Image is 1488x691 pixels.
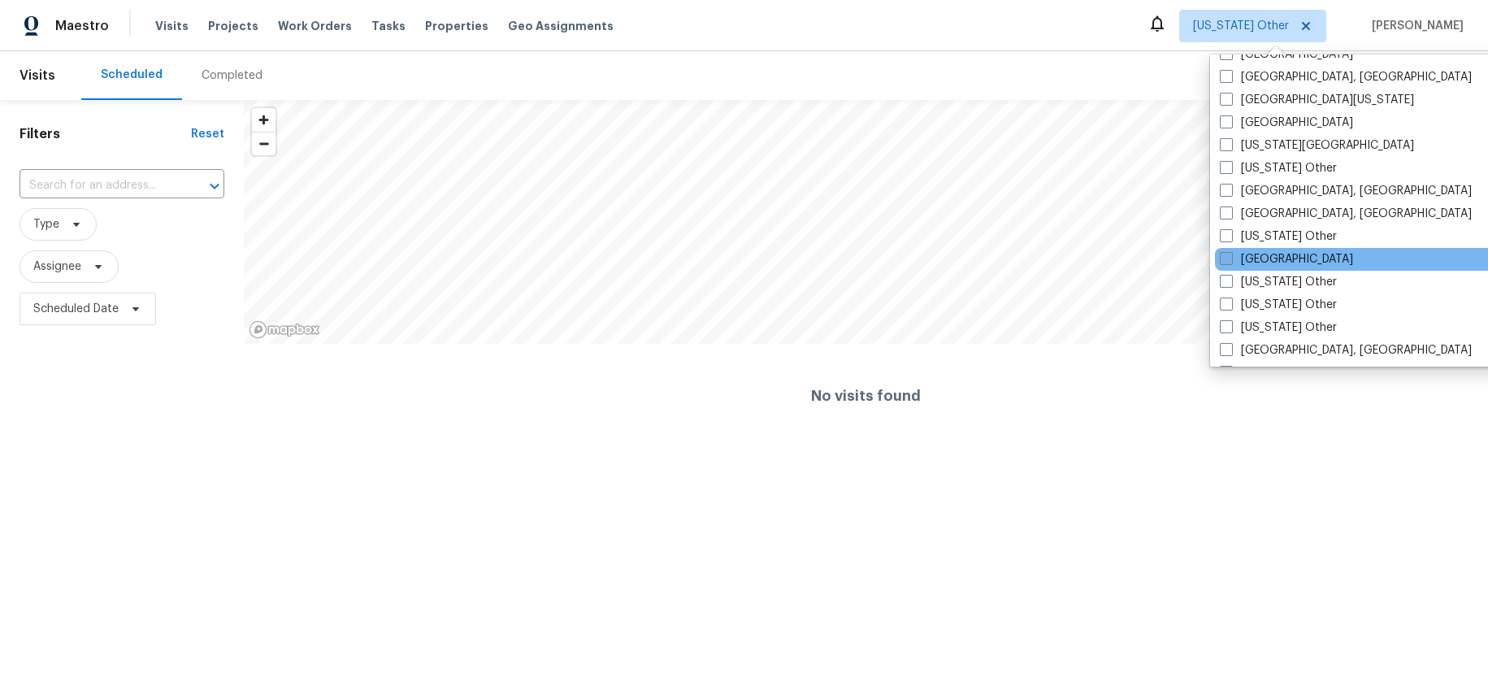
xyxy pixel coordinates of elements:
[203,175,226,198] button: Open
[278,18,352,34] span: Work Orders
[1220,297,1337,313] label: [US_STATE] Other
[1365,18,1464,34] span: [PERSON_NAME]
[811,388,921,404] h4: No visits found
[1220,115,1353,131] label: [GEOGRAPHIC_DATA]
[1220,137,1414,154] label: [US_STATE][GEOGRAPHIC_DATA]
[55,18,109,34] span: Maestro
[20,58,55,93] span: Visits
[202,67,262,84] div: Completed
[1220,46,1353,63] label: [GEOGRAPHIC_DATA]
[1220,160,1337,176] label: [US_STATE] Other
[425,18,488,34] span: Properties
[1220,92,1414,108] label: [GEOGRAPHIC_DATA][US_STATE]
[155,18,189,34] span: Visits
[1220,228,1337,245] label: [US_STATE] Other
[508,18,614,34] span: Geo Assignments
[1220,183,1472,199] label: [GEOGRAPHIC_DATA], [GEOGRAPHIC_DATA]
[1220,342,1472,359] label: [GEOGRAPHIC_DATA], [GEOGRAPHIC_DATA]
[20,173,179,198] input: Search for an address...
[1220,319,1337,336] label: [US_STATE] Other
[33,259,81,275] span: Assignee
[252,108,275,132] button: Zoom in
[252,132,275,155] button: Zoom out
[20,126,191,142] h1: Filters
[191,126,224,142] div: Reset
[244,100,1488,344] canvas: Map
[33,301,119,317] span: Scheduled Date
[101,67,163,83] div: Scheduled
[1220,365,1337,381] label: [US_STATE] Other
[1193,18,1289,34] span: [US_STATE] Other
[208,18,258,34] span: Projects
[1220,274,1337,290] label: [US_STATE] Other
[1220,206,1472,222] label: [GEOGRAPHIC_DATA], [GEOGRAPHIC_DATA]
[1220,251,1353,267] label: [GEOGRAPHIC_DATA]
[371,20,406,32] span: Tasks
[1220,69,1472,85] label: [GEOGRAPHIC_DATA], [GEOGRAPHIC_DATA]
[249,320,320,339] a: Mapbox homepage
[33,216,59,233] span: Type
